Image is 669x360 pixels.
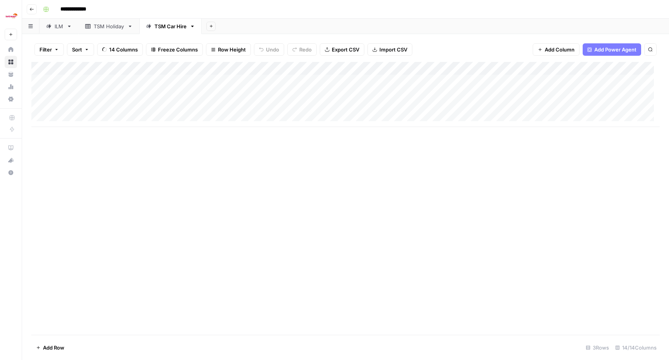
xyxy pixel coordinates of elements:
button: Add Row [31,341,69,354]
span: Filter [39,46,52,53]
div: 3 Rows [583,341,612,354]
a: TSM Car Hire [139,19,202,34]
span: Sort [72,46,82,53]
span: Add Column [545,46,575,53]
a: Settings [5,93,17,105]
a: ILM [39,19,79,34]
div: TSM Car Hire [154,22,187,30]
button: Freeze Columns [146,43,203,56]
span: Export CSV [332,46,359,53]
button: Import CSV [367,43,412,56]
button: What's new? [5,154,17,166]
a: TSM Holiday [79,19,139,34]
a: Your Data [5,68,17,81]
div: What's new? [5,154,17,166]
span: Import CSV [379,46,407,53]
button: Add Power Agent [583,43,641,56]
span: Undo [266,46,279,53]
a: AirOps Academy [5,142,17,154]
img: Ice Travel Group Logo [5,9,19,23]
button: Sort [67,43,94,56]
button: Row Height [206,43,251,56]
div: TSM Holiday [94,22,124,30]
div: 14/14 Columns [612,341,660,354]
a: Usage [5,81,17,93]
button: Undo [254,43,284,56]
span: Row Height [218,46,246,53]
span: Add Power Agent [594,46,636,53]
button: 14 Columns [97,43,143,56]
button: Export CSV [320,43,364,56]
button: Redo [287,43,317,56]
span: Redo [299,46,312,53]
button: Filter [34,43,64,56]
span: Add Row [43,344,64,351]
button: Workspace: Ice Travel Group [5,6,17,26]
button: Help + Support [5,166,17,179]
span: Freeze Columns [158,46,198,53]
span: 14 Columns [109,46,138,53]
button: Add Column [533,43,580,56]
div: ILM [55,22,63,30]
a: Home [5,43,17,56]
a: Browse [5,56,17,68]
